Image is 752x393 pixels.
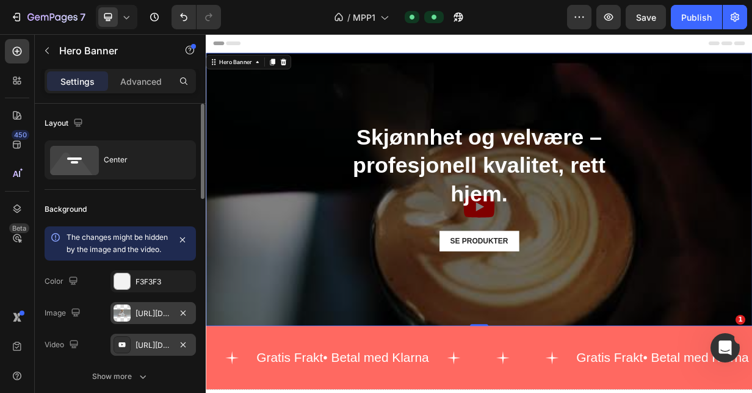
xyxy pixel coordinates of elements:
div: Center [104,146,178,174]
span: The changes might be hidden by the image and the video. [67,233,168,254]
span: / [347,11,350,24]
div: Undo/Redo [172,5,221,29]
button: Publish [671,5,722,29]
div: Video [45,337,81,353]
a: SE PRODUKTER [313,264,420,291]
div: Background [45,204,87,215]
button: 7 [5,5,91,29]
span: 1 [736,315,745,325]
button: Show more [45,366,196,388]
div: Publish [681,11,712,24]
div: F3F3F3 [136,276,193,287]
div: Layout [45,115,85,132]
div: Color [45,273,81,290]
span: MPP1 [353,11,375,24]
p: Hero Banner [59,43,163,58]
iframe: Design area [206,34,752,393]
span: Save [636,12,656,23]
p: SE PRODUKTER [327,271,405,284]
iframe: Intercom live chat [710,333,740,362]
div: Show more [92,370,149,383]
div: Image [45,305,83,322]
div: Beta [9,223,29,233]
div: [URL][DOMAIN_NAME] [136,308,171,319]
div: Hero Banner [15,32,64,43]
div: [URL][DOMAIN_NAME] [136,340,171,351]
div: 450 [12,130,29,140]
p: Advanced [120,75,162,88]
p: Settings [60,75,95,88]
button: Save [626,5,666,29]
p: 7 [80,10,85,24]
